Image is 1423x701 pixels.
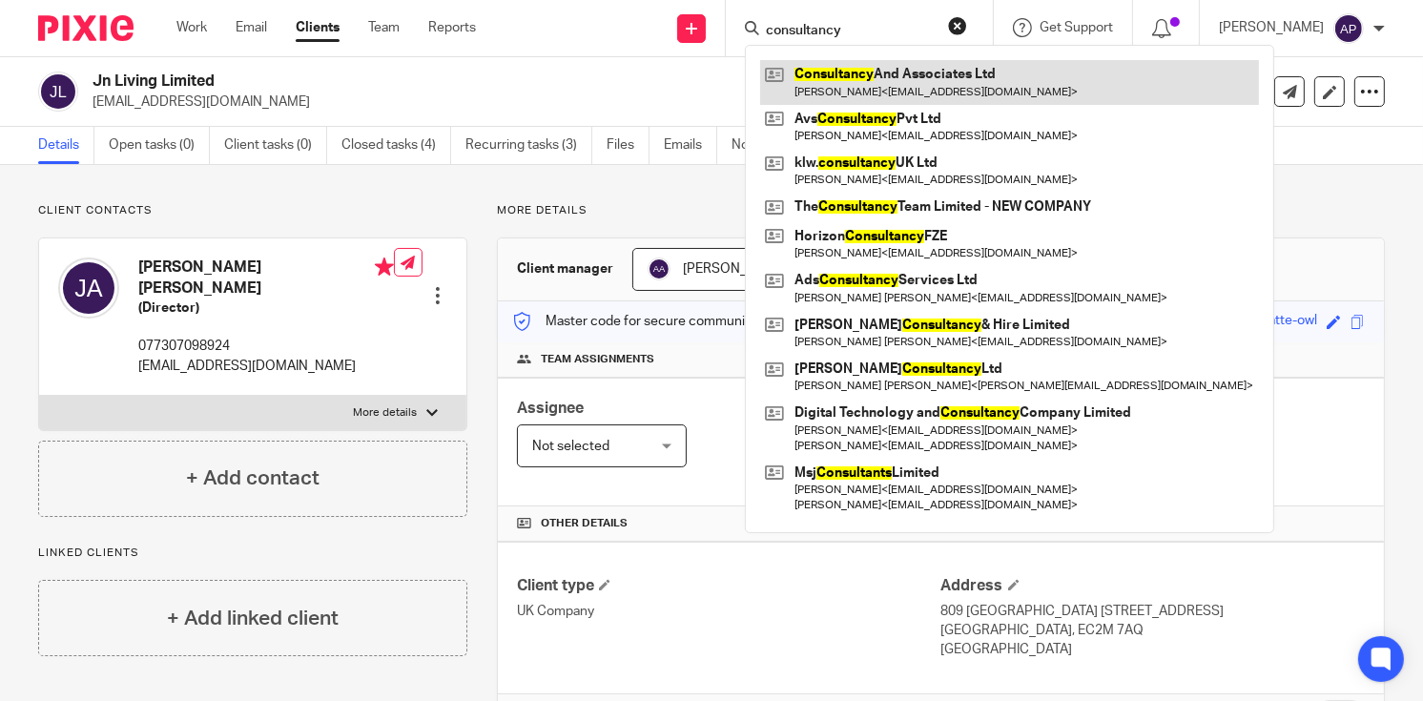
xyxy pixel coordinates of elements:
p: More details [497,203,1385,218]
i: Primary [375,258,394,277]
span: Team assignments [541,352,654,367]
a: Team [368,18,400,37]
a: Files [607,127,650,164]
h4: + Add linked client [167,604,339,633]
p: 809 [GEOGRAPHIC_DATA] [STREET_ADDRESS] [941,602,1365,621]
img: svg%3E [38,72,78,112]
a: Client tasks (0) [224,127,327,164]
h4: Address [941,576,1365,596]
a: Reports [428,18,476,37]
a: Emails [664,127,717,164]
a: Open tasks (0) [109,127,210,164]
input: Search [764,23,936,40]
p: [EMAIL_ADDRESS][DOMAIN_NAME] [93,93,1125,112]
a: Email [236,18,267,37]
h5: (Director) [138,299,394,318]
span: Not selected [532,440,609,453]
button: Clear [948,16,967,35]
img: svg%3E [58,258,119,319]
img: svg%3E [1333,13,1364,44]
a: Details [38,127,94,164]
a: Notes (1) [732,127,801,164]
p: UK Company [517,602,940,621]
h4: [PERSON_NAME] [PERSON_NAME] [138,258,394,299]
p: Master code for secure communications and files [512,312,841,331]
p: More details [353,405,417,421]
span: Other details [541,516,628,531]
p: [EMAIL_ADDRESS][DOMAIN_NAME] [138,357,394,376]
p: [PERSON_NAME] [1219,18,1324,37]
a: Closed tasks (4) [341,127,451,164]
span: Get Support [1040,21,1113,34]
h2: Jn Living Limited [93,72,918,92]
span: [PERSON_NAME] [683,262,788,276]
p: [GEOGRAPHIC_DATA], EC2M 7AQ [941,621,1365,640]
p: Linked clients [38,546,467,561]
p: [GEOGRAPHIC_DATA] [941,640,1365,659]
p: Client contacts [38,203,467,218]
a: Recurring tasks (3) [465,127,592,164]
p: 077307098924 [138,337,394,356]
h3: Client manager [517,259,613,278]
a: Clients [296,18,340,37]
span: Assignee [517,401,584,416]
h4: + Add contact [186,464,320,493]
img: svg%3E [648,258,670,280]
img: Pixie [38,15,134,41]
a: Work [176,18,207,37]
h4: Client type [517,576,940,596]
